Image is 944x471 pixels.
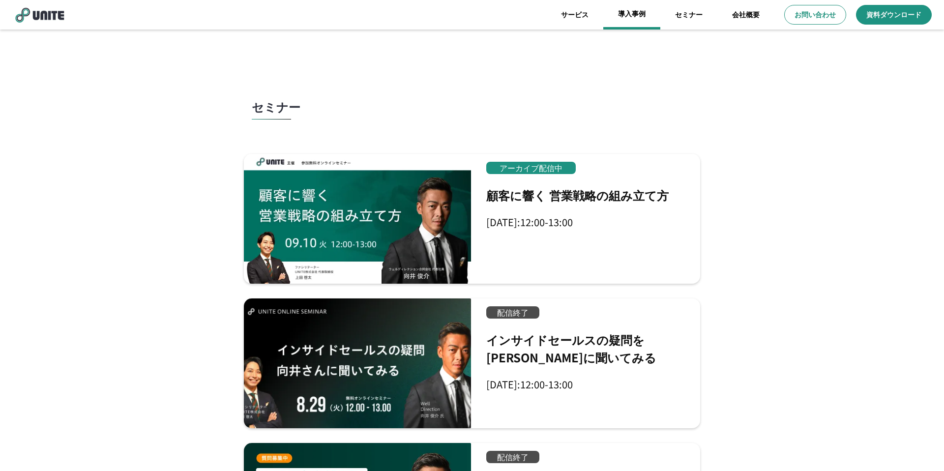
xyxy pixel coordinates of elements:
[866,10,921,20] p: 資料ダウンロード
[486,216,573,228] p: [DATE]:12:00-13:00
[244,154,700,284] a: アーカイブ配信中顧客に響く 営業戦略の組み立て方[DATE]:12:00-13:00
[486,451,539,463] p: 配信終了
[856,5,932,25] a: 資料ダウンロード
[486,379,573,390] p: [DATE]:12:00-13:00
[252,100,300,114] p: セミナー
[242,80,702,154] button: セミナー
[767,333,944,471] iframe: Chat Widget
[486,162,576,174] p: アーカイブ配信中
[486,331,692,366] p: インサイドセールスの疑問を[PERSON_NAME]に聞いてみる
[784,5,846,25] a: お問い合わせ
[486,306,539,319] p: 配信終了
[767,333,944,471] div: チャットウィジェット
[486,186,669,204] p: 顧客に響く 営業戦略の組み立て方
[795,10,836,20] p: お問い合わせ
